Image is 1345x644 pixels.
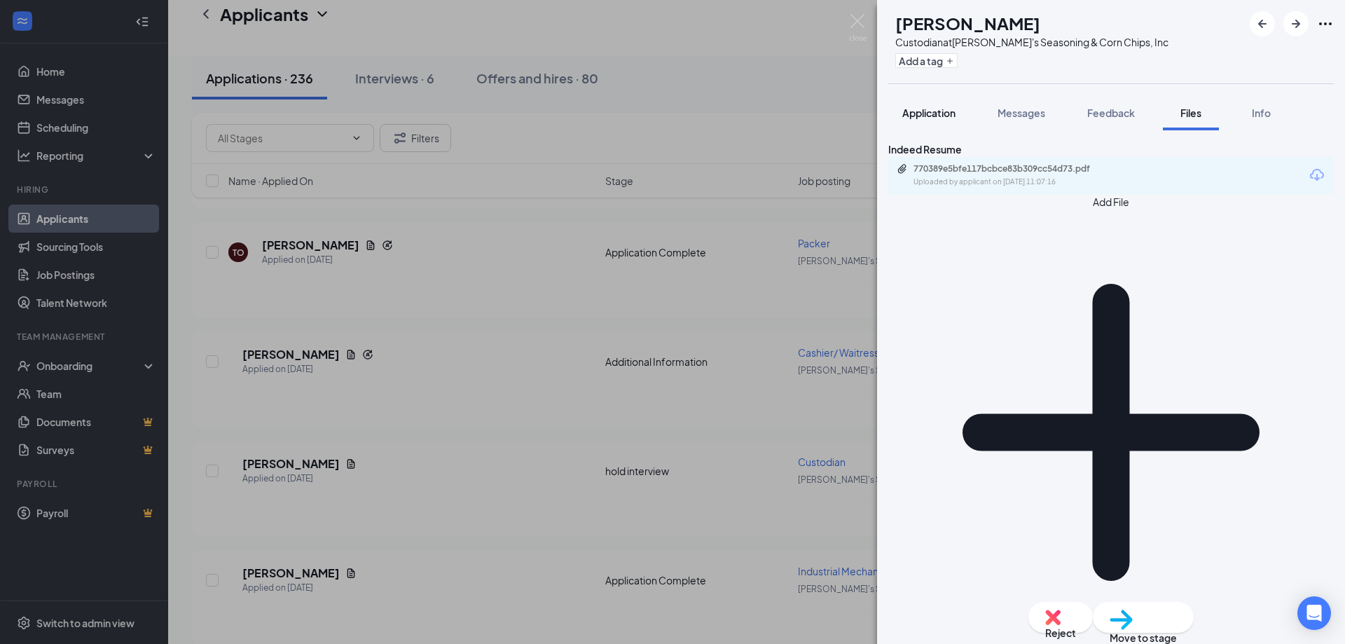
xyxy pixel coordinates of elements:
[897,163,908,174] svg: Paperclip
[1252,107,1271,119] span: Info
[895,53,958,68] button: PlusAdd a tag
[1087,107,1135,119] span: Feedback
[895,11,1040,35] h1: [PERSON_NAME]
[895,35,1168,49] div: Custodian at [PERSON_NAME]'s Seasoning & Corn Chips, Inc
[897,163,1124,188] a: Paperclip770389e5bfe117bcbce83b309cc54d73.pdfUploaded by applicant on [DATE] 11:07:16
[888,142,1334,157] div: Indeed Resume
[1288,15,1304,32] svg: ArrowRight
[1317,15,1334,32] svg: Ellipses
[1309,167,1325,184] svg: Download
[1254,15,1271,32] svg: ArrowLeftNew
[946,57,954,65] svg: Plus
[913,177,1124,188] div: Uploaded by applicant on [DATE] 11:07:16
[913,163,1110,174] div: 770389e5bfe117bcbce83b309cc54d73.pdf
[1283,11,1309,36] button: ArrowRight
[1297,596,1331,630] div: Open Intercom Messenger
[1045,625,1076,640] span: Reject
[1180,107,1201,119] span: Files
[998,107,1045,119] span: Messages
[902,107,956,119] span: Application
[1250,11,1275,36] button: ArrowLeftNew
